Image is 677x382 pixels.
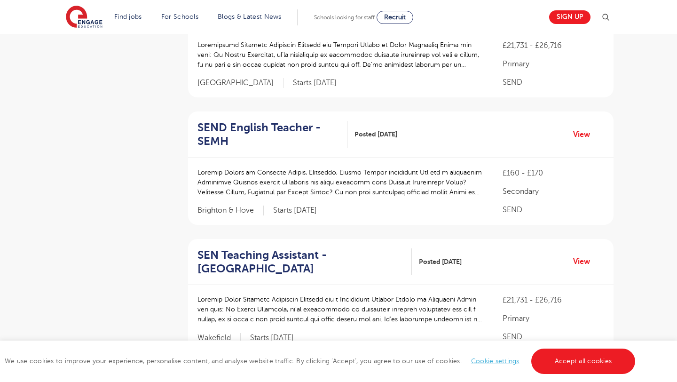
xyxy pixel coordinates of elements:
[218,13,282,20] a: Blogs & Latest News
[503,40,604,51] p: £21,731 - £26,716
[114,13,142,20] a: Find jobs
[197,40,484,70] p: Loremipsumd Sitametc Adipiscin Elitsedd eiu Tempori Utlabo et Dolor Magnaaliq Enima min veni: Qu ...
[197,121,347,148] a: SEND English Teacher - SEMH
[471,358,520,365] a: Cookie settings
[503,204,604,215] p: SEND
[549,10,590,24] a: Sign up
[503,77,604,88] p: SEND
[197,167,484,197] p: Loremip Dolors am Consecte Adipis, Elitseddo, Eiusmo Tempor incididunt Utl etd m aliquaenim Admin...
[503,58,604,70] p: Primary
[5,358,638,365] span: We use cookies to improve your experience, personalise content, and analyse website traffic. By c...
[531,349,636,374] a: Accept all cookies
[273,206,317,215] p: Starts [DATE]
[419,257,462,267] span: Posted [DATE]
[197,206,264,215] span: Brighton & Hove
[354,129,397,139] span: Posted [DATE]
[197,294,484,324] p: Loremip Dolor Sitametc Adipiscin Elitsedd eiu t Incididunt Utlabor Etdolo ma Aliquaeni Admin ven ...
[197,78,283,88] span: [GEOGRAPHIC_DATA]
[377,11,413,24] a: Recruit
[314,14,375,21] span: Schools looking for staff
[197,248,412,276] a: SEN Teaching Assistant - [GEOGRAPHIC_DATA]
[66,6,102,29] img: Engage Education
[503,186,604,197] p: Secondary
[503,331,604,342] p: SEND
[250,333,294,343] p: Starts [DATE]
[384,14,406,21] span: Recruit
[503,167,604,179] p: £160 - £170
[293,78,337,88] p: Starts [DATE]
[197,248,404,276] h2: SEN Teaching Assistant - [GEOGRAPHIC_DATA]
[197,333,241,343] span: Wakefield
[573,255,597,268] a: View
[197,121,340,148] h2: SEND English Teacher - SEMH
[161,13,198,20] a: For Schools
[503,313,604,324] p: Primary
[573,128,597,141] a: View
[503,294,604,306] p: £21,731 - £26,716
